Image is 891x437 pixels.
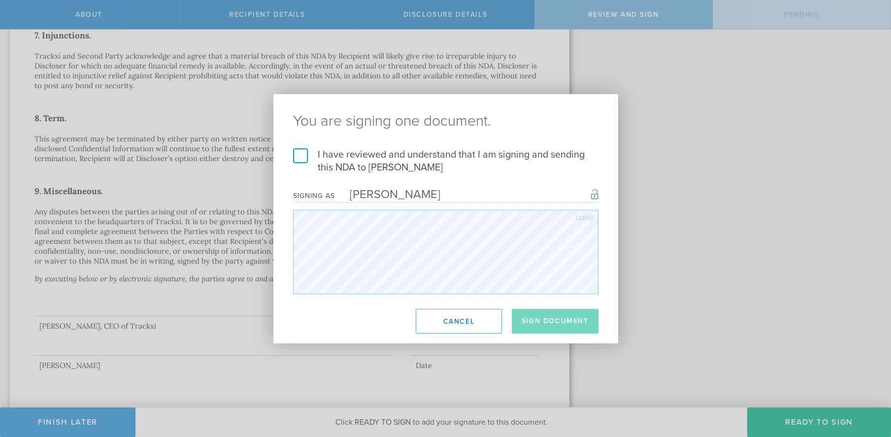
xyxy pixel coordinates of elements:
[416,309,502,334] button: Cancel
[335,187,440,202] div: [PERSON_NAME]
[512,309,598,334] button: Sign Document
[842,360,891,407] iframe: Chat Widget
[293,114,598,129] ng-pluralize: You are signing one document.
[293,192,335,200] div: Signing as
[293,148,598,174] label: I have reviewed and understand that I am signing and sending this NDA to [PERSON_NAME]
